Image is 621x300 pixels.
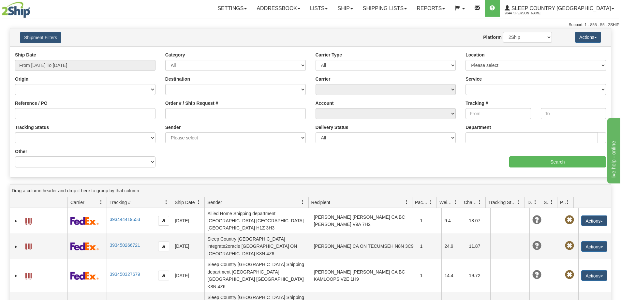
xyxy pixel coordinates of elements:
a: Charge filter column settings [474,197,485,208]
a: Packages filter column settings [425,197,436,208]
span: Packages [415,199,429,206]
a: Expand [13,218,19,224]
a: Tracking # filter column settings [161,197,172,208]
a: 393450327679 [110,272,140,277]
iframe: chat widget [606,117,620,183]
td: 18.07 [466,208,490,233]
input: From [466,108,531,119]
a: Pickup Status filter column settings [562,197,573,208]
div: Support: 1 - 855 - 55 - 2SHIP [2,22,619,28]
label: Tracking # [466,100,488,106]
span: Weight [439,199,453,206]
td: 1 [417,259,441,292]
td: 1 [417,233,441,259]
span: Tracking # [110,199,131,206]
span: 2044 / [PERSON_NAME] [505,10,554,17]
a: Ship [333,0,358,17]
label: Account [316,100,334,106]
td: 14.4 [441,259,466,292]
a: Label [25,215,32,226]
span: Unknown [532,215,541,225]
span: Ship Date [175,199,195,206]
a: Delivery Status filter column settings [530,197,541,208]
label: Carrier [316,76,331,82]
td: Allied Home Shipping department [GEOGRAPHIC_DATA] [GEOGRAPHIC_DATA] [GEOGRAPHIC_DATA] H1Z 3H3 [204,208,311,233]
img: 2 - FedEx Express® [70,242,99,250]
input: Search [509,156,606,167]
td: [DATE] [172,208,204,233]
label: Category [165,52,185,58]
button: Actions [581,270,607,281]
a: 393450266721 [110,243,140,248]
span: Unknown [532,270,541,279]
label: Platform [483,34,502,40]
a: Expand [13,273,19,279]
label: Carrier Type [316,52,342,58]
span: Charge [464,199,478,206]
label: Tracking Status [15,124,49,131]
a: Sleep Country [GEOGRAPHIC_DATA] 2044 / [PERSON_NAME] [500,0,619,17]
td: 24.9 [441,233,466,259]
a: Expand [13,244,19,250]
label: Destination [165,76,190,82]
a: Carrier filter column settings [96,197,107,208]
div: grid grouping header [10,184,611,197]
span: Delivery Status [527,199,533,206]
a: Lists [305,0,333,17]
img: 2 - FedEx Express® [70,217,99,225]
label: Ship Date [15,52,36,58]
label: Department [466,124,491,131]
span: Tracking Status [488,199,517,206]
a: Settings [213,0,252,17]
button: Actions [581,241,607,252]
td: [DATE] [172,259,204,292]
label: Sender [165,124,181,131]
span: Pickup Status [560,199,566,206]
a: Tracking Status filter column settings [513,197,525,208]
div: live help - online [5,4,60,12]
a: Shipment Issues filter column settings [546,197,557,208]
a: Shipping lists [358,0,412,17]
span: Sender [207,199,222,206]
a: Label [25,241,32,251]
label: Origin [15,76,28,82]
button: Actions [575,32,601,43]
button: Actions [581,215,607,226]
button: Shipment Filters [20,32,61,43]
td: [PERSON_NAME] [PERSON_NAME] CA BC KAMLOOPS V2E 1H9 [311,259,417,292]
td: Sleep Country [GEOGRAPHIC_DATA] integrate2oracle [GEOGRAPHIC_DATA] ON [GEOGRAPHIC_DATA] K8N 4Z6 [204,233,311,259]
a: Label [25,270,32,280]
label: Location [466,52,484,58]
td: Sleep Country [GEOGRAPHIC_DATA] Shipping department [GEOGRAPHIC_DATA] [GEOGRAPHIC_DATA] [GEOGRAPH... [204,259,311,292]
label: Other [15,148,27,155]
a: Weight filter column settings [450,197,461,208]
input: To [541,108,606,119]
img: 2 - FedEx Express® [70,272,99,280]
td: 19.72 [466,259,490,292]
span: Recipient [311,199,330,206]
span: Pickup Not Assigned [565,215,574,225]
span: Pickup Not Assigned [565,241,574,250]
td: [PERSON_NAME] CA ON TECUMSEH N8N 3C9 [311,233,417,259]
label: Delivery Status [316,124,348,131]
a: Sender filter column settings [297,197,308,208]
td: 1 [417,208,441,233]
td: 11.87 [466,233,490,259]
a: Reports [412,0,450,17]
td: [DATE] [172,233,204,259]
label: Service [466,76,482,82]
label: Reference / PO [15,100,48,106]
a: Ship Date filter column settings [193,197,204,208]
span: Shipment Issues [544,199,549,206]
a: Addressbook [252,0,305,17]
a: 393444419553 [110,217,140,222]
button: Copy to clipboard [158,271,169,280]
span: Carrier [70,199,84,206]
label: Order # / Ship Request # [165,100,218,106]
span: Unknown [532,241,541,250]
span: Pickup Not Assigned [565,270,574,279]
td: [PERSON_NAME] [PERSON_NAME] CA BC [PERSON_NAME] V9A 7H2 [311,208,417,233]
a: Recipient filter column settings [401,197,412,208]
td: 9.4 [441,208,466,233]
span: Sleep Country [GEOGRAPHIC_DATA] [510,6,611,11]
